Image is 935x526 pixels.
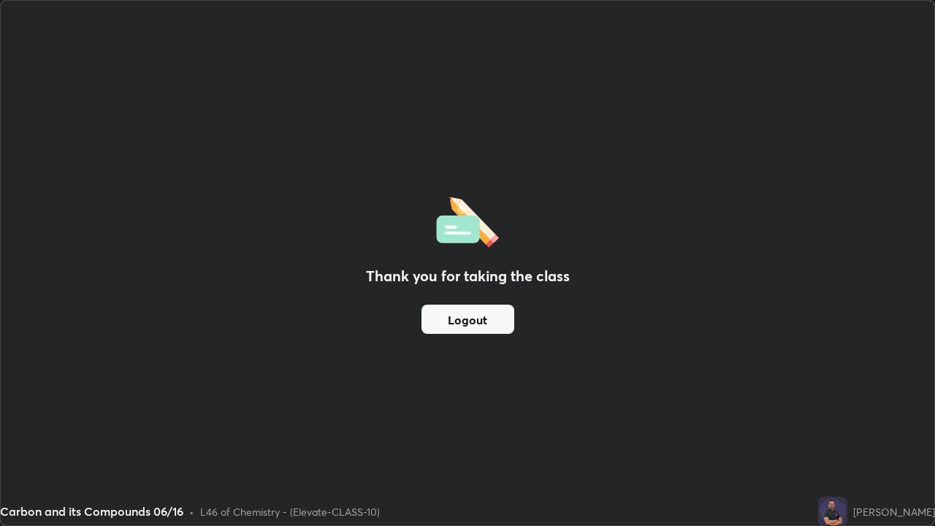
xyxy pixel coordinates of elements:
div: L46 of Chemistry - (Elevate-CLASS-10) [200,504,380,519]
div: [PERSON_NAME] [853,504,935,519]
img: offlineFeedback.1438e8b3.svg [436,192,499,248]
div: • [189,504,194,519]
h2: Thank you for taking the class [366,265,570,287]
button: Logout [421,305,514,334]
img: d78c896519c440fb8e82f40538a8cf0f.png [818,497,847,526]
